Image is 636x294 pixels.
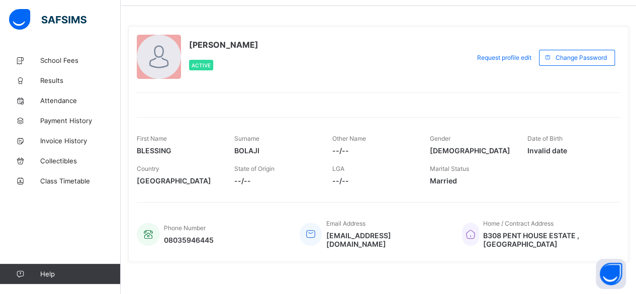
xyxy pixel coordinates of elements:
span: Country [137,165,159,172]
span: First Name [137,135,167,142]
span: Marital Status [430,165,469,172]
span: Attendance [40,96,121,105]
span: [GEOGRAPHIC_DATA] [137,176,219,185]
span: Invoice History [40,137,121,145]
span: Collectibles [40,157,121,165]
span: [EMAIL_ADDRESS][DOMAIN_NAME] [326,231,447,248]
span: BLESSING [137,146,219,155]
span: Gender [430,135,450,142]
span: --/-- [234,176,317,185]
span: Date of Birth [527,135,563,142]
span: LGA [332,165,344,172]
span: Payment History [40,117,121,125]
span: Active [192,62,211,68]
span: [PERSON_NAME] [189,40,258,50]
span: Phone Number [164,224,206,232]
span: --/-- [332,146,414,155]
span: Email Address [326,220,365,227]
img: safsims [9,9,86,30]
span: Other Name [332,135,366,142]
span: Invalid date [527,146,610,155]
span: Home / Contract Address [483,220,554,227]
span: 08035946445 [164,236,214,244]
button: Open asap [596,259,626,289]
span: Change Password [556,54,607,61]
span: BOLAJI [234,146,317,155]
span: Surname [234,135,259,142]
span: --/-- [332,176,414,185]
span: Request profile edit [477,54,531,61]
span: Class Timetable [40,177,121,185]
span: Results [40,76,121,84]
span: B308 PENT HOUSE ESTATE , [GEOGRAPHIC_DATA] [483,231,610,248]
span: State of Origin [234,165,275,172]
span: School Fees [40,56,121,64]
span: [DEMOGRAPHIC_DATA] [430,146,512,155]
span: Help [40,270,120,278]
span: Married [430,176,512,185]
